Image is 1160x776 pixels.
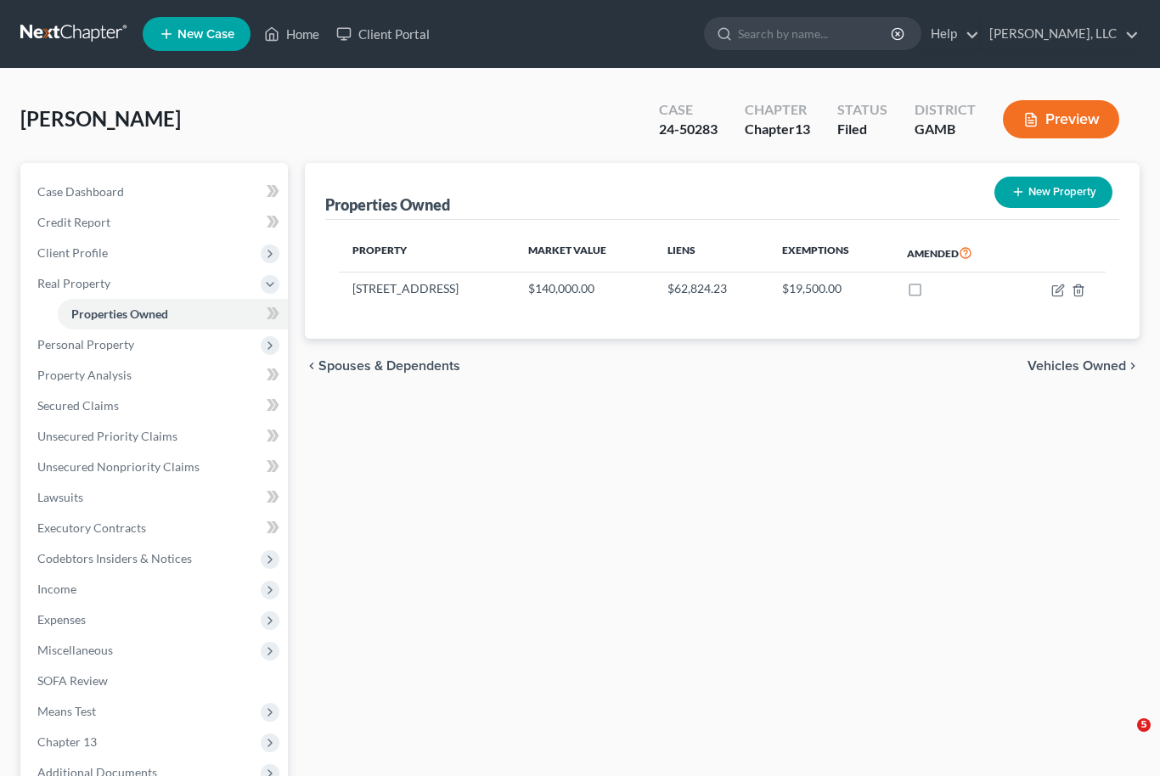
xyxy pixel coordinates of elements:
span: Property Analysis [37,368,132,382]
div: Properties Owned [325,194,450,215]
span: Unsecured Priority Claims [37,429,177,443]
span: Expenses [37,612,86,627]
div: Filed [837,120,887,139]
span: Secured Claims [37,398,119,413]
span: 5 [1137,718,1151,732]
td: [STREET_ADDRESS] [339,273,515,305]
input: Search by name... [738,18,893,49]
button: New Property [994,177,1112,208]
td: $140,000.00 [515,273,654,305]
span: Chapter 13 [37,734,97,749]
a: Home [256,19,328,49]
span: Means Test [37,704,96,718]
div: Chapter [745,100,810,120]
div: GAMB [915,120,976,139]
span: Case Dashboard [37,184,124,199]
a: Lawsuits [24,482,288,513]
div: Chapter [745,120,810,139]
td: $19,500.00 [769,273,893,305]
i: chevron_right [1126,359,1140,373]
th: Liens [654,233,769,273]
a: [PERSON_NAME], LLC [981,19,1139,49]
span: Spouses & Dependents [318,359,460,373]
i: chevron_left [305,359,318,373]
a: Unsecured Nonpriority Claims [24,452,288,482]
span: Miscellaneous [37,643,113,657]
a: Case Dashboard [24,177,288,207]
span: Properties Owned [71,306,168,321]
button: Preview [1003,100,1119,138]
button: Vehicles Owned chevron_right [1028,359,1140,373]
div: 24-50283 [659,120,718,139]
iframe: Intercom live chat [1102,718,1143,759]
span: Real Property [37,276,110,290]
a: Properties Owned [58,299,288,329]
span: Unsecured Nonpriority Claims [37,459,200,474]
a: Property Analysis [24,360,288,391]
a: Unsecured Priority Claims [24,421,288,452]
span: Personal Property [37,337,134,351]
td: $62,824.23 [654,273,769,305]
th: Exemptions [769,233,893,273]
th: Market Value [515,233,654,273]
span: Executory Contracts [37,520,146,535]
div: Status [837,100,887,120]
div: District [915,100,976,120]
th: Amended [893,233,1016,273]
a: SOFA Review [24,666,288,696]
a: Client Portal [328,19,438,49]
span: Vehicles Owned [1028,359,1126,373]
button: chevron_left Spouses & Dependents [305,359,460,373]
span: [PERSON_NAME] [20,106,181,131]
span: Codebtors Insiders & Notices [37,551,192,565]
a: Credit Report [24,207,288,238]
span: SOFA Review [37,673,108,688]
span: 13 [795,121,810,137]
a: Executory Contracts [24,513,288,543]
span: Lawsuits [37,490,83,504]
span: Income [37,582,76,596]
span: New Case [177,28,234,41]
a: Help [922,19,979,49]
th: Property [339,233,515,273]
span: Client Profile [37,245,108,260]
span: Credit Report [37,215,110,229]
div: Case [659,100,718,120]
a: Secured Claims [24,391,288,421]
